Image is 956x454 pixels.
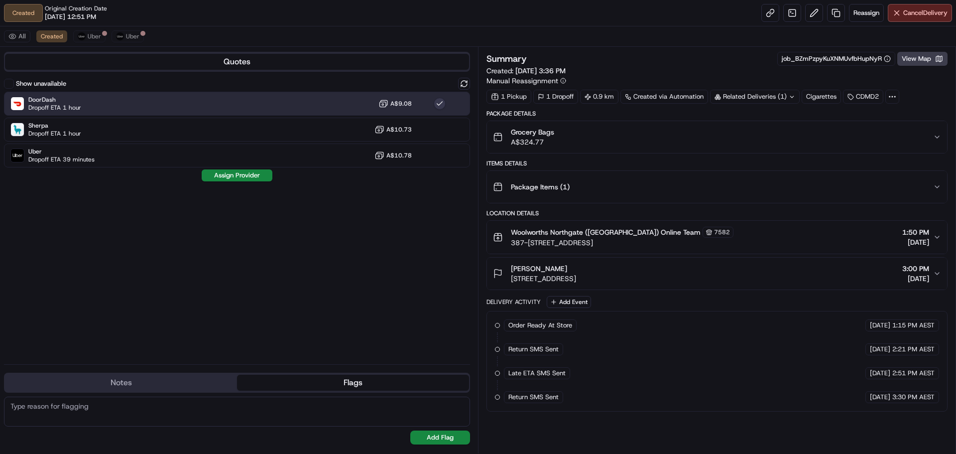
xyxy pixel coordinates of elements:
[11,149,24,162] img: Uber
[508,369,566,378] span: Late ETA SMS Sent
[902,264,929,274] span: 3:00 PM
[486,209,948,217] div: Location Details
[487,258,947,290] button: [PERSON_NAME][STREET_ADDRESS]3:00 PM[DATE]
[782,54,891,63] button: job_BZmPzpyKuXNMUvfbHupNyR
[112,30,144,42] button: Uber
[20,145,76,154] span: Knowledge Base
[892,345,935,354] span: 2:21 PM AEST
[41,32,63,40] span: Created
[486,66,566,76] span: Created:
[4,30,30,42] button: All
[386,151,412,159] span: A$10.78
[511,274,576,284] span: [STREET_ADDRESS]
[99,169,120,176] span: Pylon
[849,4,884,22] button: Reassign
[5,54,469,70] button: Quotes
[897,52,948,66] button: View Map
[28,155,95,163] span: Dropoff ETA 39 minutes
[853,8,879,17] span: Reassign
[508,321,572,330] span: Order Ready At Store
[28,104,81,112] span: Dropoff ETA 1 hour
[10,146,18,153] div: 📗
[892,393,935,402] span: 3:30 PM AEST
[390,100,412,108] span: A$9.08
[620,90,708,104] a: Created via Automation
[11,123,24,136] img: Sherpa
[902,227,929,237] span: 1:50 PM
[202,169,272,181] button: Assign Provider
[870,393,890,402] span: [DATE]
[486,159,948,167] div: Items Details
[28,130,81,138] span: Dropoff ETA 1 hour
[508,393,559,402] span: Return SMS Sent
[511,127,554,137] span: Grocery Bags
[36,30,67,42] button: Created
[126,32,139,40] span: Uber
[28,148,95,155] span: Uber
[888,4,952,22] button: CancelDelivery
[374,151,412,160] button: A$10.78
[580,90,618,104] div: 0.9 km
[714,228,730,236] span: 7582
[45,12,96,21] span: [DATE] 12:51 PM
[511,264,567,274] span: [PERSON_NAME]
[511,238,733,248] span: 387-[STREET_ADDRESS]
[487,221,947,254] button: Woolworths Northgate ([GEOGRAPHIC_DATA]) Online Team7582387-[STREET_ADDRESS]1:50 PM[DATE]
[547,296,591,308] button: Add Event
[511,227,701,237] span: Woolworths Northgate ([GEOGRAPHIC_DATA]) Online Team
[487,121,947,153] button: Grocery BagsA$324.77
[116,32,124,40] img: uber-new-logo.jpeg
[902,274,929,284] span: [DATE]
[10,40,181,56] p: Welcome 👋
[533,90,578,104] div: 1 Dropoff
[84,146,92,153] div: 💻
[511,137,554,147] span: A$324.77
[903,8,948,17] span: Cancel Delivery
[486,76,566,86] button: Manual Reassignment
[487,171,947,203] button: Package Items (1)
[94,145,160,154] span: API Documentation
[410,431,470,445] button: Add Flag
[515,66,566,75] span: [DATE] 3:36 PM
[511,182,570,192] span: Package Items ( 1 )
[802,90,841,104] div: Cigarettes
[73,30,106,42] button: Uber
[28,96,81,104] span: DoorDash
[169,98,181,110] button: Start new chat
[870,321,890,330] span: [DATE]
[386,126,412,134] span: A$10.73
[486,76,558,86] span: Manual Reassignment
[5,375,237,391] button: Notes
[28,122,81,130] span: Sherpa
[870,345,890,354] span: [DATE]
[34,105,126,113] div: We're available if you need us!
[508,345,559,354] span: Return SMS Sent
[870,369,890,378] span: [DATE]
[45,4,107,12] span: Original Creation Date
[843,90,883,104] div: CDMD2
[892,321,935,330] span: 1:15 PM AEST
[6,141,80,158] a: 📗Knowledge Base
[11,97,24,110] img: DoorDash
[486,298,541,306] div: Delivery Activity
[378,99,412,109] button: A$9.08
[70,168,120,176] a: Powered byPylon
[237,375,469,391] button: Flags
[486,110,948,118] div: Package Details
[10,95,28,113] img: 1736555255976-a54dd68f-1ca7-489b-9aae-adbdc363a1c4
[26,64,164,75] input: Clear
[710,90,800,104] div: Related Deliveries (1)
[892,369,935,378] span: 2:51 PM AEST
[902,237,929,247] span: [DATE]
[78,32,86,40] img: uber-new-logo.jpeg
[88,32,101,40] span: Uber
[374,125,412,135] button: A$10.73
[486,90,531,104] div: 1 Pickup
[34,95,163,105] div: Start new chat
[486,54,527,63] h3: Summary
[80,141,164,158] a: 💻API Documentation
[16,79,66,88] label: Show unavailable
[10,10,30,30] img: Nash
